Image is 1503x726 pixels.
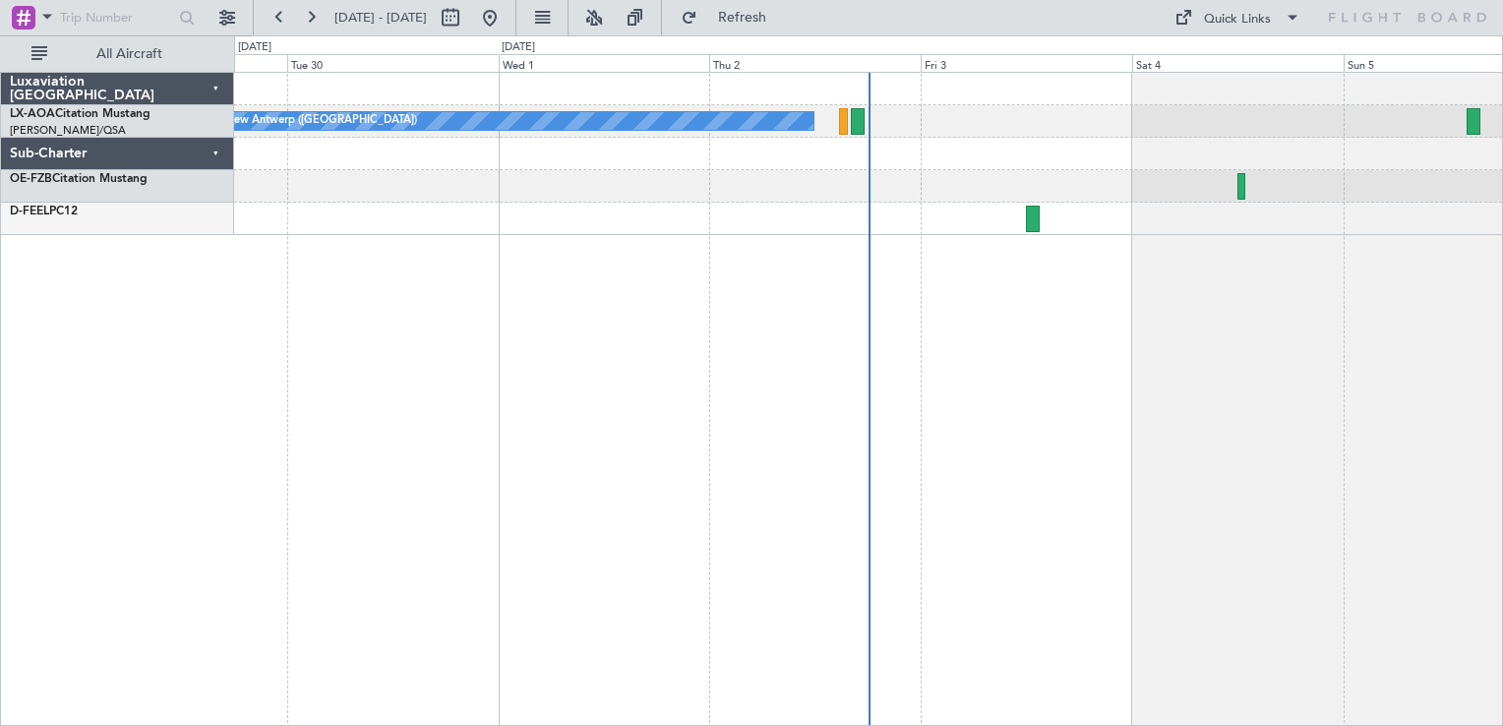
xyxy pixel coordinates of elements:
[334,9,427,27] span: [DATE] - [DATE]
[10,173,148,185] a: OE-FZBCitation Mustang
[1132,54,1344,72] div: Sat 4
[10,108,150,120] a: LX-AOACitation Mustang
[10,173,52,185] span: OE-FZB
[709,54,921,72] div: Thu 2
[204,106,417,136] div: No Crew Antwerp ([GEOGRAPHIC_DATA])
[672,2,790,33] button: Refresh
[10,206,49,217] span: D-FEEL
[60,3,173,32] input: Trip Number
[287,54,499,72] div: Tue 30
[499,54,710,72] div: Wed 1
[502,39,535,56] div: [DATE]
[10,108,55,120] span: LX-AOA
[1165,2,1310,33] button: Quick Links
[921,54,1132,72] div: Fri 3
[22,38,213,70] button: All Aircraft
[238,39,271,56] div: [DATE]
[51,47,208,61] span: All Aircraft
[10,206,78,217] a: D-FEELPC12
[701,11,784,25] span: Refresh
[10,123,126,138] a: [PERSON_NAME]/QSA
[1204,10,1271,30] div: Quick Links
